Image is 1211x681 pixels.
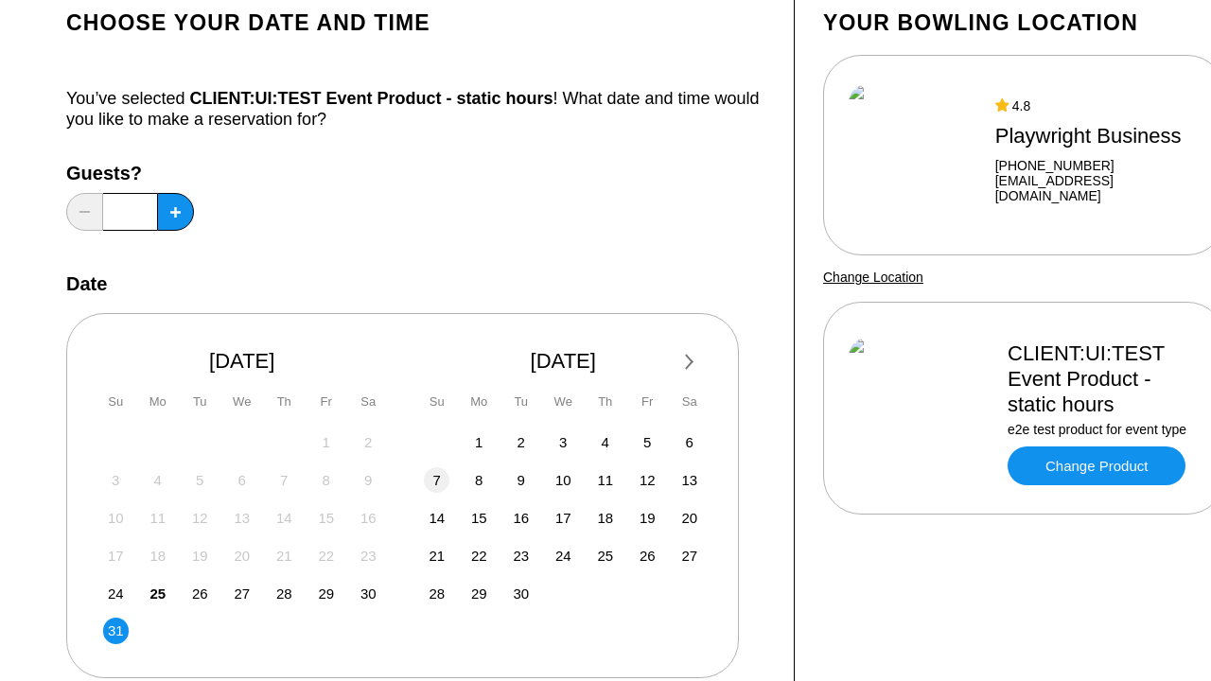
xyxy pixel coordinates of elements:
span: 26 [640,548,656,564]
span: 18 [149,548,166,564]
span: 21 [276,548,292,564]
div: Choose Monday, September 8th, 2025 [466,467,492,493]
div: Choose Saturday, September 20th, 2025 [676,505,702,531]
div: Not available Tuesday, August 5th, 2025 [187,467,213,493]
div: Choose Tuesday, September 2nd, 2025 [508,429,534,455]
div: You’ve selected ! What date and time would you like to make a reservation for? [66,88,765,130]
div: Choose Wednesday, September 17th, 2025 [551,505,576,531]
div: Mo [145,389,170,414]
div: Not available Wednesday, August 20th, 2025 [229,543,254,568]
div: [DATE] [417,348,711,374]
div: Not available Sunday, August 3rd, 2025 [103,467,129,493]
div: Choose Monday, September 1st, 2025 [466,429,492,455]
div: Choose Tuesday, September 23rd, 2025 [508,543,534,568]
div: Not available Tuesday, August 19th, 2025 [187,543,213,568]
div: Choose Tuesday, September 16th, 2025 [508,505,534,531]
span: 29 [471,585,487,602]
label: Guests? [66,163,194,183]
div: Not available Monday, August 11th, 2025 [145,505,170,531]
div: Choose Tuesday, September 30th, 2025 [508,581,534,606]
div: Choose Sunday, August 31st, 2025 [103,618,129,643]
div: Choose Thursday, September 25th, 2025 [592,543,618,568]
span: 3 [112,472,119,488]
span: 27 [234,585,250,602]
span: 4 [154,472,162,488]
div: Not available Thursday, August 21st, 2025 [272,543,297,568]
span: 14 [276,510,292,526]
span: 18 [597,510,613,526]
span: 30 [513,585,529,602]
span: 11 [149,510,166,526]
div: month 2025-09 [422,428,706,606]
span: 9 [518,472,525,488]
div: Choose Wednesday, September 10th, 2025 [551,467,576,493]
div: Choose Wednesday, September 3rd, 2025 [551,429,576,455]
div: Choose Saturday, September 6th, 2025 [676,429,702,455]
div: e2e test product for event type [1008,422,1200,437]
a: Change Location [823,270,923,285]
span: 15 [318,510,334,526]
span: 12 [192,510,208,526]
div: Not available Sunday, August 10th, 2025 [103,505,129,531]
div: Not available Wednesday, August 6th, 2025 [229,467,254,493]
span: 26 [192,585,208,602]
span: 1 [475,434,483,450]
span: 30 [360,585,377,602]
span: 6 [238,472,246,488]
div: Playwright Business [995,123,1200,148]
div: month 2025-08 [100,428,384,644]
span: 10 [108,510,124,526]
span: 16 [360,510,377,526]
span: 2 [518,434,525,450]
span: 17 [555,510,571,526]
div: Choose Sunday, September 28th, 2025 [424,581,449,606]
div: Choose Friday, September 5th, 2025 [635,429,660,455]
span: 19 [640,510,656,526]
span: 16 [513,510,529,526]
div: Not available Friday, August 1st, 2025 [313,429,339,455]
span: 25 [149,585,166,602]
div: Choose Saturday, September 13th, 2025 [676,467,702,493]
img: CLIENT:UI:TEST Event Product - static hours [849,338,991,480]
label: Date [66,273,107,294]
span: 10 [555,472,571,488]
div: Choose Friday, September 26th, 2025 [635,543,660,568]
span: 15 [471,510,487,526]
div: Choose Sunday, September 21st, 2025 [424,543,449,568]
div: Choose Wednesday, September 24th, 2025 [551,543,576,568]
button: Next Month [675,347,705,377]
div: Choose Monday, September 29th, 2025 [466,581,492,606]
div: Choose Monday, September 22nd, 2025 [466,543,492,568]
span: 7 [433,472,441,488]
span: 5 [643,434,651,450]
span: 1 [323,434,330,450]
div: Fr [635,389,660,414]
a: [EMAIL_ADDRESS][DOMAIN_NAME] [995,173,1200,203]
span: 2 [364,434,372,450]
span: 20 [234,548,250,564]
div: Not available Saturday, August 9th, 2025 [356,467,381,493]
span: 23 [513,548,529,564]
div: Choose Monday, August 25th, 2025 [145,581,170,606]
div: Choose Thursday, September 11th, 2025 [592,467,618,493]
img: Playwright Business [849,84,978,226]
div: Choose Friday, August 29th, 2025 [313,581,339,606]
div: Choose Tuesday, August 26th, 2025 [187,581,213,606]
div: Tu [508,389,534,414]
div: [DATE] [96,348,389,374]
span: 29 [318,585,334,602]
div: Choose Thursday, August 28th, 2025 [272,581,297,606]
div: Fr [313,389,339,414]
div: Not available Saturday, August 23rd, 2025 [356,543,381,568]
div: Not available Friday, August 22nd, 2025 [313,543,339,568]
div: Not available Wednesday, August 13th, 2025 [229,505,254,531]
div: Choose Saturday, August 30th, 2025 [356,581,381,606]
span: 28 [429,585,445,602]
div: Su [424,389,449,414]
span: 27 [681,548,697,564]
div: Not available Thursday, August 7th, 2025 [272,467,297,493]
div: Choose Wednesday, August 27th, 2025 [229,581,254,606]
div: Choose Sunday, September 7th, 2025 [424,467,449,493]
span: 21 [429,548,445,564]
span: 22 [471,548,487,564]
